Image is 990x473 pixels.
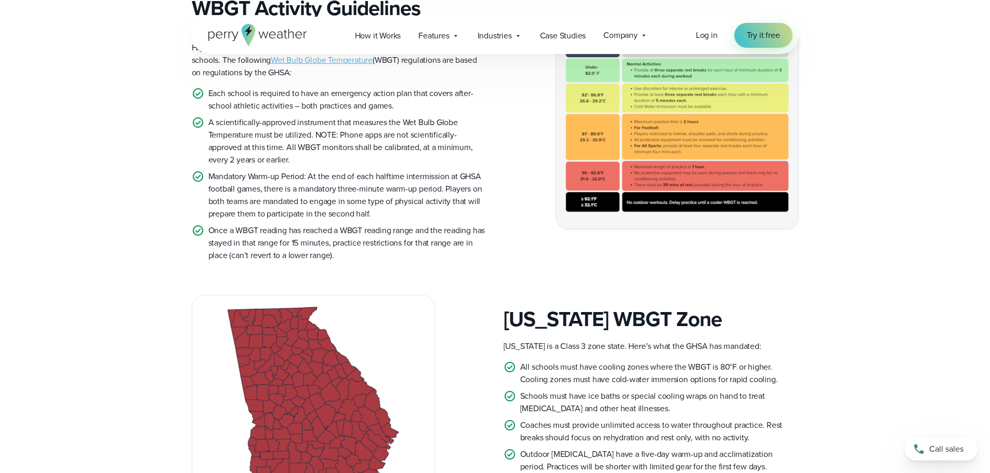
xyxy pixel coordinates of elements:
span: Try it free [747,29,780,42]
img: Georgia GHSA WBGT Guidelines [556,29,798,228]
p: Outdoor [MEDICAL_DATA] have a five-day warm-up and acclimatization period. Practices will be shor... [520,448,799,473]
p: All schools must have cooling zones where the WBGT is 80°F or higher. Cooling zones must have col... [520,361,799,386]
span: Case Studies [540,30,586,42]
p: Each school is required to have an emergency action plan that covers after-school athletic activi... [208,87,487,112]
h3: [US_STATE] WBGT Zone [504,307,799,332]
span: Features [418,30,449,42]
p: Mandatory Warm-up Period: At the end of each halftime intermission at GHSA football games, there ... [208,170,487,220]
span: Industries [478,30,512,42]
span: Call sales [929,443,963,455]
span: Log in [696,29,718,41]
a: Case Studies [531,25,595,46]
p: The Wet Bulb Globe Temperature (WBGT) has been approved by the [US_STATE] High School Association... [192,29,487,79]
p: Once a WBGT reading has reached a WBGT reading range and the reading has stayed in that range for... [208,224,487,262]
a: How it Works [346,25,410,46]
p: A scientifically-approved instrument that measures the Wet Bulb Globe Temperature must be utilize... [208,116,487,166]
span: How it Works [355,30,401,42]
a: Call sales [905,438,978,461]
span: Company [603,29,638,42]
p: Schools must have ice baths or special cooling wraps on hand to treat [MEDICAL_DATA] and other he... [520,390,799,415]
p: [US_STATE] is a Class 3 zone state. Here’s what the GHSA has mandated: [504,340,799,353]
a: Wet Bulb Globe Temperature [271,54,373,66]
p: Coaches must provide unlimited access to water throughout practice. Rest breaks should focus on r... [520,419,799,444]
a: Log in [696,29,718,42]
a: Try it free [734,23,793,48]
